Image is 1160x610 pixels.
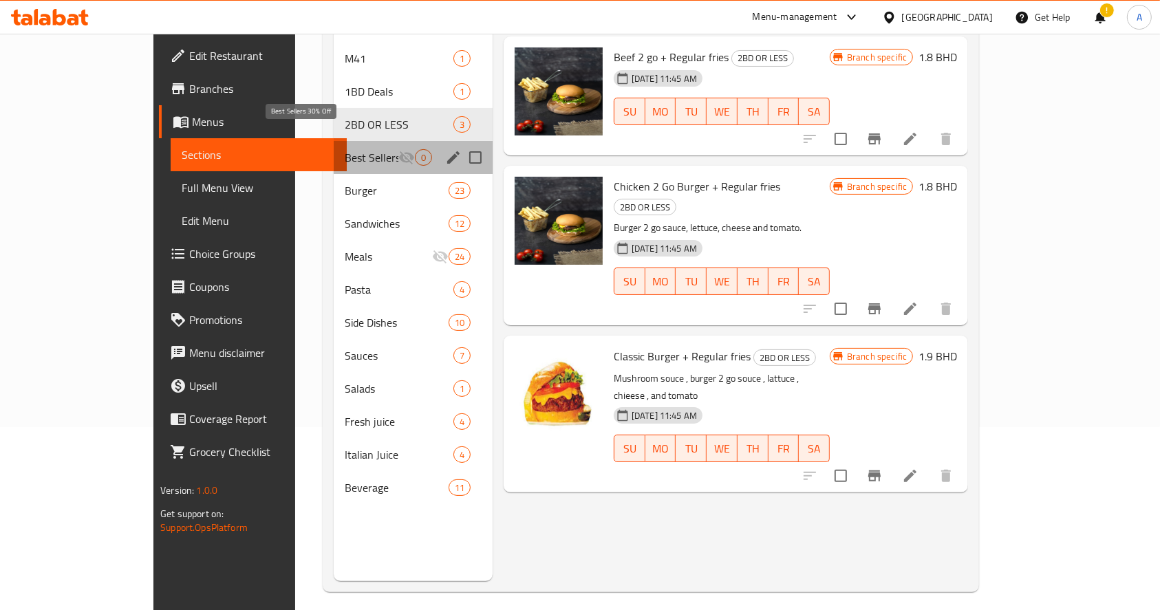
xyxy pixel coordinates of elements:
button: SU [614,268,645,295]
button: FR [769,435,799,462]
span: Branch specific [841,350,912,363]
button: WE [707,98,738,125]
span: FR [774,272,794,292]
h6: 1.9 BHD [919,347,957,366]
div: Best Sellers 30% Off0edit [334,141,492,174]
div: 2BD OR LESS [614,199,676,215]
span: TH [743,272,763,292]
div: items [415,149,432,166]
div: Sandwiches12 [334,207,492,240]
div: 2BD OR LESS3 [334,108,492,141]
button: WE [707,435,738,462]
span: Beef 2 go + Regular fries [614,47,729,67]
span: M41 [345,50,453,67]
nav: Menu sections [334,36,492,510]
div: 2BD OR LESS [753,349,816,366]
span: Promotions [189,312,336,328]
div: Pasta4 [334,273,492,306]
span: 11 [449,481,470,494]
a: Grocery Checklist [159,435,347,468]
button: WE [707,268,738,295]
span: Get support on: [160,505,224,523]
div: Fresh juice4 [334,405,492,438]
span: 4 [454,448,470,461]
a: Branches [159,72,347,105]
a: Menu disclaimer [159,336,347,369]
span: [DATE] 11:45 AM [626,72,702,85]
div: items [449,479,471,496]
span: Menu disclaimer [189,345,336,361]
button: SU [614,435,645,462]
span: Edit Menu [182,213,336,229]
span: 1.0.0 [196,481,217,499]
span: 10 [449,316,470,329]
button: delete [930,292,963,325]
span: Select to update [826,294,855,323]
span: Edit Restaurant [189,47,336,64]
button: SA [799,98,830,125]
div: Side Dishes10 [334,306,492,339]
img: Classic Burger + Regular fries [515,347,603,435]
a: Coverage Report [159,402,347,435]
span: SU [620,102,640,122]
span: 0 [416,151,431,164]
button: TH [738,268,769,295]
span: FR [774,439,794,459]
span: Version: [160,481,194,499]
div: Sauces7 [334,339,492,372]
span: 1 [454,382,470,395]
span: 1BD Deals [345,83,453,100]
div: Menu-management [753,9,837,25]
span: Choice Groups [189,246,336,262]
button: SU [614,98,645,125]
a: Full Menu View [171,171,347,204]
span: 2BD OR LESS [732,50,793,66]
span: SU [620,272,640,292]
span: Select to update [826,124,855,153]
span: Grocery Checklist [189,444,336,460]
button: FR [769,98,799,125]
span: Best Sellers 30% Off [345,149,398,166]
button: SA [799,435,830,462]
img: Chicken 2 Go Burger + Regular fries [515,177,603,265]
span: Meals [345,248,431,265]
div: items [453,50,471,67]
div: M411 [334,42,492,75]
span: Burger [345,182,448,199]
span: Salads [345,380,453,397]
button: TU [676,435,707,462]
a: Edit menu item [902,131,919,147]
span: TU [681,272,701,292]
div: Beverage [345,479,448,496]
span: 4 [454,283,470,296]
div: Meals24 [334,240,492,273]
span: WE [712,439,732,459]
a: Sections [171,138,347,171]
div: [GEOGRAPHIC_DATA] [902,10,993,25]
svg: Inactive section [432,248,449,265]
span: Menus [192,113,336,130]
p: Burger 2 go sauce, lettuce, cheese and tomato. [614,219,830,237]
a: Edit Restaurant [159,39,347,72]
span: 2BD OR LESS [754,350,815,366]
div: Italian Juice [345,446,453,463]
h6: 1.8 BHD [919,47,957,67]
span: MO [651,102,671,122]
div: Italian Juice4 [334,438,492,471]
span: [DATE] 11:45 AM [626,242,702,255]
span: 24 [449,250,470,263]
div: items [453,446,471,463]
a: Coupons [159,270,347,303]
button: MO [645,268,676,295]
span: Coupons [189,279,336,295]
span: Fresh juice [345,413,453,430]
span: WE [712,102,732,122]
button: Branch-specific-item [858,292,891,325]
a: Menus [159,105,347,138]
span: MO [651,439,671,459]
span: 23 [449,184,470,197]
span: Full Menu View [182,179,336,196]
span: Branch specific [841,180,912,193]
